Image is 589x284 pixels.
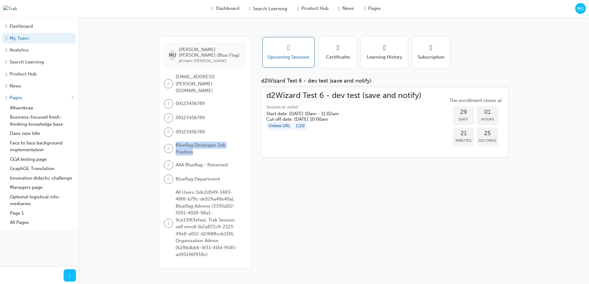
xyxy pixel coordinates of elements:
span: d2Wizard Test 6 - dev test (save and notify) [266,92,421,99]
span: 01 [477,109,498,116]
span: Upcoming Sessions [267,54,310,61]
div: Analytics [10,47,29,54]
a: Analytics [2,45,76,55]
span: Dashboard [216,5,239,12]
span: Product Hub [301,5,328,12]
span: car-icon [297,5,299,12]
div: Pages [10,94,22,101]
span: organisation-icon [168,161,169,168]
span: news-icon [6,83,7,89]
span: search-icon [6,59,7,65]
a: Alhambraa [7,103,76,113]
a: Dashboard [2,21,76,32]
span: pages-icon [364,5,365,12]
span: Certificates [324,54,352,61]
a: news-iconNews [333,2,359,14]
span: guage-icon [212,5,213,12]
span: Session id: asdsd [266,104,421,111]
span: [PERSON_NAME] [PERSON_NAME] (Blue Flag) [179,47,241,58]
span: email-icon [168,80,169,87]
button: Learning History [361,37,408,68]
span: chart-icon [6,47,7,53]
span: up-icon [72,94,74,101]
span: learningplan-icon [430,44,432,51]
span: MU [169,52,176,59]
div: DashboardMy TeamAnalyticsSearch LearningProduct HubNews [2,21,76,91]
a: Product Hub [2,69,76,79]
img: Trak [3,5,17,12]
span: AAA Blueflag - Renamed [176,161,228,168]
a: pages-iconPages [359,2,385,14]
a: Managers page [7,183,76,192]
a: Optional logistical info-mediaries [7,192,76,209]
span: MU [577,5,584,12]
span: department-icon [168,176,169,183]
span: Blueflag Department [176,176,220,183]
button: MU [575,3,586,14]
button: Certificates [320,37,356,68]
button: Subscription [412,37,449,68]
a: Innovative didactic challenge [7,173,76,183]
span: 21 [453,130,474,137]
span: Days [453,116,474,123]
span: news-icon [338,5,340,12]
span: Minutes [453,137,474,144]
span: laptop-icon [287,44,290,51]
div: News [10,83,21,90]
span: 09123456789 [176,114,205,121]
span: [EMAIL_ADDRESS][PERSON_NAME][DOMAIN_NAME] [176,73,241,94]
a: Business-focused fresh-thinking knowledge base [7,112,76,129]
a: car-iconProduct Hub [292,2,333,14]
span: 09123456789 [176,128,205,136]
span: calendar-icon [383,44,386,51]
span: award-icon [337,44,340,51]
a: News [2,81,76,91]
span: briefcase-icon [168,145,169,152]
span: Search Learning [253,5,287,12]
span: 25 [477,130,498,137]
h5: Start date: [DATE] 10am - 11:02am [266,111,412,116]
span: prev-icon [69,272,70,279]
h5: Cut off date: [DATE] 10:00am [266,116,412,122]
span: 29 [453,109,474,116]
span: Seconds [477,137,498,144]
span: mobile-icon [168,114,169,121]
div: Dashboard [10,23,33,30]
a: Search Learning [2,57,76,68]
a: search-iconSearch Learning [244,2,293,15]
span: print-icon [168,128,169,136]
span: Hours [477,116,498,123]
span: Subscription [417,54,445,61]
span: Pages [368,5,381,12]
span: All Users (1dc2d549-1483-4f88-b79c-de526a48e40a), Blueflag Admins (3395d1f2-5591-4018-98a1-9ce13f... [176,189,241,258]
a: My Team [2,33,76,44]
span: News [342,5,354,12]
span: guage-icon [6,23,7,29]
span: car-icon [6,71,7,77]
button: Pages [2,92,76,103]
span: bf.marc.[PERSON_NAME] [179,58,226,63]
a: d2Wizard Test 6 - dev test (save and notify)Session id: asdsdStart date: [DATE] 10am - 11:02am Cu... [266,92,503,153]
span: Blueflag Developer Job Position [176,142,241,156]
span: people-icon [6,35,7,41]
button: Upcoming Sessions [262,37,315,68]
div: d2Wizard Test 6 - dev test (save and notify) [261,78,508,84]
a: guage-iconDashboard [207,2,244,14]
span: search-icon [249,5,251,12]
span: phone-icon [168,100,169,107]
a: Face to face background implementation [7,138,76,155]
div: Online URL [266,122,293,130]
div: Product Hub [10,71,37,78]
a: Page 1 [7,209,76,218]
span: pages-icon [6,95,7,100]
a: GGA testing page [7,155,76,164]
a: GraphQL Translation [7,164,76,173]
a: Dans new title [7,129,76,138]
span: The enrollment closes at [448,97,503,104]
div: 1 / 20 [294,122,307,130]
span: people-icon [168,220,169,227]
a: All Pages [7,218,76,227]
div: Search Learning [10,59,44,66]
